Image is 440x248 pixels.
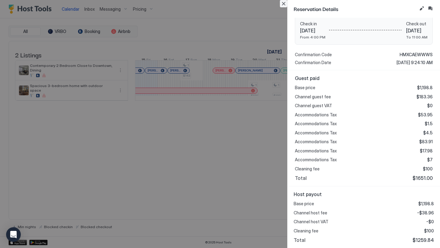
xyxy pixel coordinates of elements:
span: -$0 [426,219,434,224]
span: Channel host fee [294,210,327,216]
span: $4.5 [423,130,433,136]
span: Accommodations Tax [295,121,337,126]
span: $1651.00 [413,175,433,181]
span: Total [295,175,307,181]
span: $53.95 [418,112,433,118]
span: Accommodations Tax [295,139,337,144]
div: Open Intercom Messenger [6,227,21,242]
span: $0 [427,103,433,108]
span: $100 [424,228,434,234]
span: $1,198.8 [417,85,433,90]
span: -$38.96 [417,210,434,216]
span: $17.98 [420,148,433,154]
span: Base price [294,201,314,206]
span: $183.36 [416,94,433,100]
span: Accommodations Tax [295,130,337,136]
span: $1259.84 [413,237,434,243]
span: Channel host VAT [294,219,328,224]
span: Accommodations Tax [295,148,337,154]
span: Accommodations Tax [295,112,337,118]
span: Channel guest VAT [295,103,332,108]
span: Base price [295,85,315,90]
span: Confirmation Date [295,60,331,65]
span: Cleaning fee [295,166,320,172]
button: Inbox [427,5,434,12]
span: Host payout [294,191,434,197]
span: From 4:00 PM [300,35,325,39]
span: Accommodations Tax [295,157,337,162]
button: Edit reservation [418,5,425,12]
span: Confirmation Code [295,52,332,57]
span: $7 [427,157,433,162]
span: Cleaning fee [294,228,318,234]
span: [DATE] [406,27,427,34]
span: $1,198.8 [418,201,434,206]
span: $83.91 [419,139,433,144]
span: Check out [406,21,427,27]
span: HMXCAEWWWS [400,52,433,57]
span: [DATE] 9:24:10 AM [397,60,433,65]
span: Check in [300,21,325,27]
span: To 11:00 AM [406,35,427,39]
span: Total [294,237,306,243]
span: Channel guest fee [295,94,331,100]
span: Reservation Details [294,5,417,13]
span: $1.5 [425,121,433,126]
span: [DATE] [300,27,325,34]
span: Guest paid [295,75,433,81]
span: $100 [423,166,433,172]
